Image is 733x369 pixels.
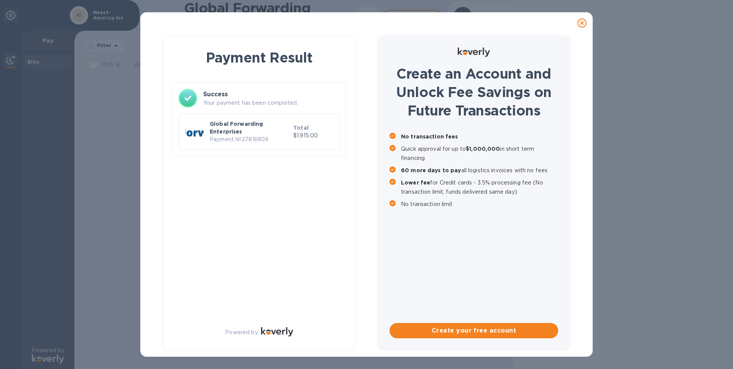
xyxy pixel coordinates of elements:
[261,327,293,336] img: Logo
[390,323,558,338] button: Create your free account
[396,326,552,335] span: Create your free account
[293,125,309,131] b: Total
[225,328,258,336] p: Powered by
[293,132,333,140] p: $1,915.00
[401,167,461,173] b: 60 more days to pay
[203,90,340,99] h3: Success
[401,199,558,209] p: No transaction limit
[210,120,290,135] p: Global Forwarding Enterprises
[458,48,490,57] img: Logo
[401,166,558,175] p: all logistics invoices with no fees
[401,133,458,140] b: No transaction fees
[466,146,500,152] b: $1,000,000
[401,180,430,186] b: Lower fee
[203,99,340,107] p: Your payment has been completed.
[401,144,558,163] p: Quick approval for up to in short term financing
[175,48,343,67] h1: Payment Result
[390,64,558,120] h1: Create an Account and Unlock Fee Savings on Future Transactions
[210,135,290,143] p: Payment № 27816809
[401,178,558,196] p: for Credit cards - 3.5% processing fee (No transaction limit, funds delivered same day)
